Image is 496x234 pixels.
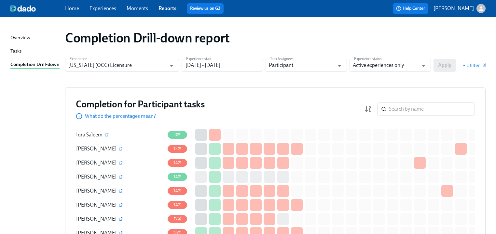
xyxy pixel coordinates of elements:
[76,132,103,138] span: Iqra Saleem
[364,105,372,113] svg: Completion rate (low to high)
[10,5,65,12] a: dado
[170,160,185,165] span: 14%
[90,5,116,11] a: Experiences
[10,61,60,69] a: Completion Drill-down
[187,3,224,14] button: Review us on G2
[10,34,60,42] a: Overview
[10,5,36,12] img: dado
[171,132,184,137] span: 0%
[167,61,177,71] button: Open
[10,34,30,42] div: Overview
[76,146,117,152] span: [PERSON_NAME]
[170,216,185,221] span: 17%
[434,5,474,12] p: [PERSON_NAME]
[389,102,475,116] input: Search by name
[396,5,425,12] span: Help Center
[10,47,60,55] a: Tasks
[170,188,185,193] span: 14%
[65,5,79,11] a: Home
[10,47,21,55] div: Tasks
[190,5,220,12] a: Review us on G2
[76,216,117,222] span: [PERSON_NAME]
[76,188,117,194] span: [PERSON_NAME]
[335,61,345,71] button: Open
[463,62,486,69] button: + 1 filter
[419,61,429,71] button: Open
[434,4,486,13] button: [PERSON_NAME]
[85,113,156,120] p: What do the percentages mean?
[158,5,176,11] a: Reports
[76,160,117,166] span: [PERSON_NAME]
[170,146,185,151] span: 13%
[65,30,230,46] h1: Completion Drill-down report
[393,3,428,14] button: Help Center
[170,202,185,207] span: 14%
[76,98,205,110] h3: Completion for Participant tasks
[170,174,185,179] span: 14%
[76,202,117,208] span: [PERSON_NAME]
[127,5,148,11] a: Moments
[76,174,117,180] span: [PERSON_NAME]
